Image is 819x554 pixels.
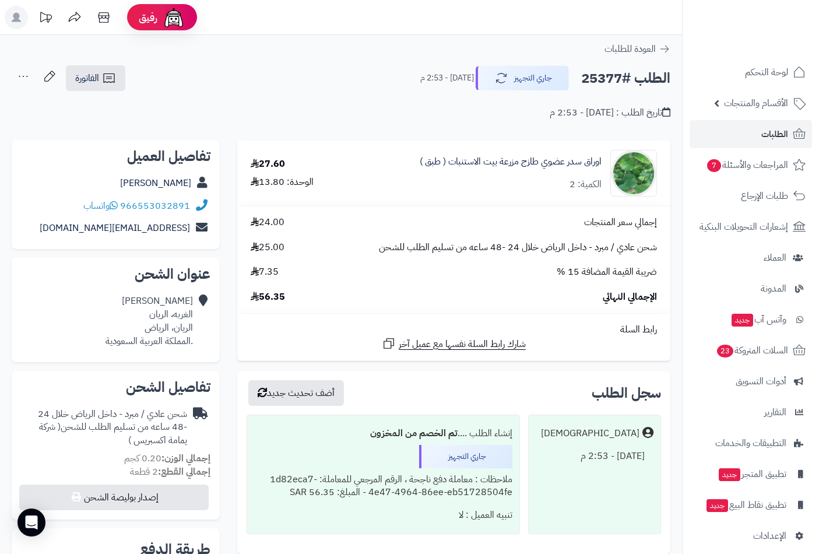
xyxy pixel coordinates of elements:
[17,509,45,537] div: Open Intercom Messenger
[716,342,788,359] span: السلات المتروكة
[690,306,812,334] a: وآتس آبجديد
[399,338,526,351] span: شارك رابط السلة نفسها مع عميل آخر
[690,244,812,272] a: العملاء
[557,265,657,279] span: ضريبة القيمة المضافة 15 %
[753,528,786,544] span: الإعدادات
[21,408,187,448] div: شحن عادي / مبرد - داخل الرياض خلال 24 -48 ساعه من تسليم الطلب للشحن
[536,445,653,468] div: [DATE] - 2:53 م
[120,199,190,213] a: 966553032891
[19,485,209,510] button: إصدار بوليصة الشحن
[690,120,812,148] a: الطلبات
[541,427,639,440] div: [DEMOGRAPHIC_DATA]
[690,336,812,364] a: السلات المتروكة23
[690,491,812,519] a: تطبيق نقاط البيعجديد
[254,468,512,504] div: ملاحظات : معاملة دفع ناجحة ، الرقم المرجعي للمعاملة: 1d82eca7-4e47-4964-86ee-eb51728504fe - المبل...
[39,420,187,447] span: ( شركة يمامة اكسبريس )
[379,241,657,254] span: شحن عادي / مبرد - داخل الرياض خلال 24 -48 ساعه من تسليم الطلب للشحن
[690,367,812,395] a: أدوات التسويق
[251,241,284,254] span: 25.00
[251,265,279,279] span: 7.35
[690,460,812,488] a: تطبيق المتجرجديد
[761,280,786,297] span: المدونة
[66,65,125,91] a: الفاتورة
[604,42,670,56] a: العودة للطلبات
[83,199,118,213] a: واتساب
[420,72,474,84] small: [DATE] - 2:53 م
[158,465,210,479] strong: إجمالي القطع:
[581,66,670,90] h2: الطلب #25377
[420,155,602,169] a: اوراق سدر عضوي طازج مزرعة بيت الاستنبات ( طبق )
[707,159,721,172] span: 7
[162,6,185,29] img: ai-face.png
[139,10,157,24] span: رفيق
[570,178,602,191] div: الكمية: 2
[706,157,788,173] span: المراجعات والأسئلة
[741,188,788,204] span: طلبات الإرجاع
[251,290,285,304] span: 56.35
[592,386,661,400] h3: سجل الطلب
[251,216,284,229] span: 24.00
[690,398,812,426] a: التقارير
[382,336,526,351] a: شارك رابط السلة نفسها مع عميل آخر
[106,294,193,348] div: [PERSON_NAME] الغربه، الريان الريان، الرياض .المملكة العربية السعودية
[730,311,786,328] span: وآتس آب
[251,157,285,171] div: 27.60
[120,176,191,190] a: [PERSON_NAME]
[21,149,210,163] h2: تفاصيل العميل
[745,64,788,80] span: لوحة التحكم
[715,435,786,451] span: التطبيقات والخدمات
[130,465,210,479] small: 2 قطعة
[690,182,812,210] a: طلبات الإرجاع
[248,380,344,406] button: أضف تحديث جديد
[161,451,210,465] strong: إجمالي الوزن:
[75,71,99,85] span: الفاتورة
[690,213,812,241] a: إشعارات التحويلات البنكية
[31,6,60,32] a: تحديثات المنصة
[732,314,753,327] span: جديد
[40,221,190,235] a: [EMAIL_ADDRESS][DOMAIN_NAME]
[419,445,512,468] div: جاري التجهيز
[690,58,812,86] a: لوحة التحكم
[21,267,210,281] h2: عنوان الشحن
[370,426,458,440] b: تم الخصم من المخزون
[604,42,656,56] span: العودة للطلبات
[700,219,788,235] span: إشعارات التحويلات البنكية
[124,451,210,465] small: 0.20 كجم
[254,504,512,527] div: تنبيه العميل : لا
[476,66,569,90] button: جاري التجهيز
[724,95,788,111] span: الأقسام والمنتجات
[717,345,733,357] span: 23
[690,522,812,550] a: الإعدادات
[584,216,657,229] span: إجمالي سعر المنتجات
[719,468,740,481] span: جديد
[254,422,512,445] div: إنشاء الطلب ....
[603,290,657,304] span: الإجمالي النهائي
[736,373,786,390] span: أدوات التسويق
[690,151,812,179] a: المراجعات والأسئلة7
[740,33,808,57] img: logo-2.png
[764,250,786,266] span: العملاء
[718,466,786,482] span: تطبيق المتجر
[761,126,788,142] span: الطلبات
[550,106,670,120] div: تاريخ الطلب : [DATE] - 2:53 م
[706,499,728,512] span: جديد
[242,323,666,336] div: رابط السلة
[251,176,314,189] div: الوحدة: 13.80
[764,404,786,420] span: التقارير
[690,275,812,303] a: المدونة
[21,380,210,394] h2: تفاصيل الشحن
[611,150,656,197] img: 1754485075-Screenshot_28-90x90.png
[705,497,786,513] span: تطبيق نقاط البيع
[690,429,812,457] a: التطبيقات والخدمات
